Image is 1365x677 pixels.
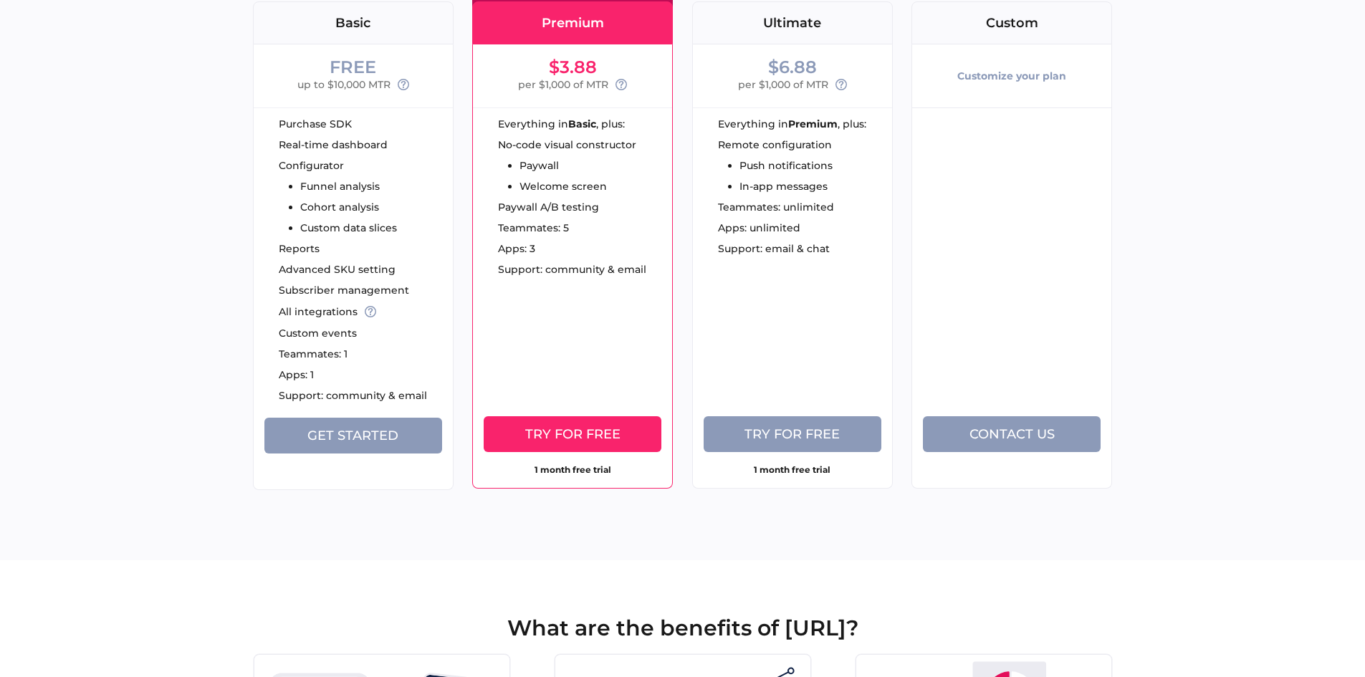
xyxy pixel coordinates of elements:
span: Teammates: 5 [498,223,569,233]
li: Funnel analysis [300,181,397,191]
span: Get Started [307,428,398,443]
span: per $1,000 of MTR [738,76,828,93]
div: Everything in , plus: [498,119,672,129]
li: Custom data slices [300,223,397,233]
strong: 1 month free trial [754,464,830,475]
div: $3.88 [549,59,597,76]
span: Paywall A/B testing [498,202,599,212]
ul: Remote configuration [718,140,833,191]
div: Ultimate [693,16,892,29]
span: per $1,000 of MTR [518,76,608,93]
span: Apps: 3 [498,244,535,254]
strong: Premium [788,119,838,129]
div: Customize your plan [957,59,1066,93]
button: Try for free [704,416,881,452]
button: Get Started [264,418,442,453]
span: Teammates: 1 [279,349,348,359]
div: FREE [330,59,376,76]
button: Contact us [923,416,1101,452]
li: Welcome screen [519,181,636,191]
div: Custom [912,16,1111,29]
span: Try for free [744,426,840,442]
span: Real-time dashboard [279,140,388,150]
div: $6.88 [768,59,817,76]
span: Advanced SKU setting [279,264,396,274]
span: Custom events [279,328,357,338]
strong: Basic [568,119,596,129]
span: Apps: unlimited [718,223,800,233]
div: Everything in , plus: [718,119,892,129]
li: Push notifications [739,160,833,171]
span: Subscriber management [279,285,409,295]
span: Support: community & email [498,264,646,274]
ul: Configurator [279,160,397,233]
div: Premium [473,16,672,29]
li: Cohort analysis [300,202,397,212]
span: Reports [279,244,320,254]
div: Basic [254,16,453,29]
li: Paywall [519,160,636,171]
strong: 1 month free trial [535,464,611,475]
span: Try for free [525,426,621,442]
button: Try for free [484,416,661,452]
span: All integrations [279,307,358,317]
span: up to $10,000 MTR [297,76,391,93]
li: In-app messages [739,181,833,191]
span: Support: email & chat [718,244,830,254]
span: Purchase SDK [279,119,352,129]
span: Support: community & email [279,390,427,400]
ul: No-code visual constructor [498,140,636,191]
span: Apps: 1 [279,370,314,380]
span: Teammates: unlimited [718,202,834,212]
